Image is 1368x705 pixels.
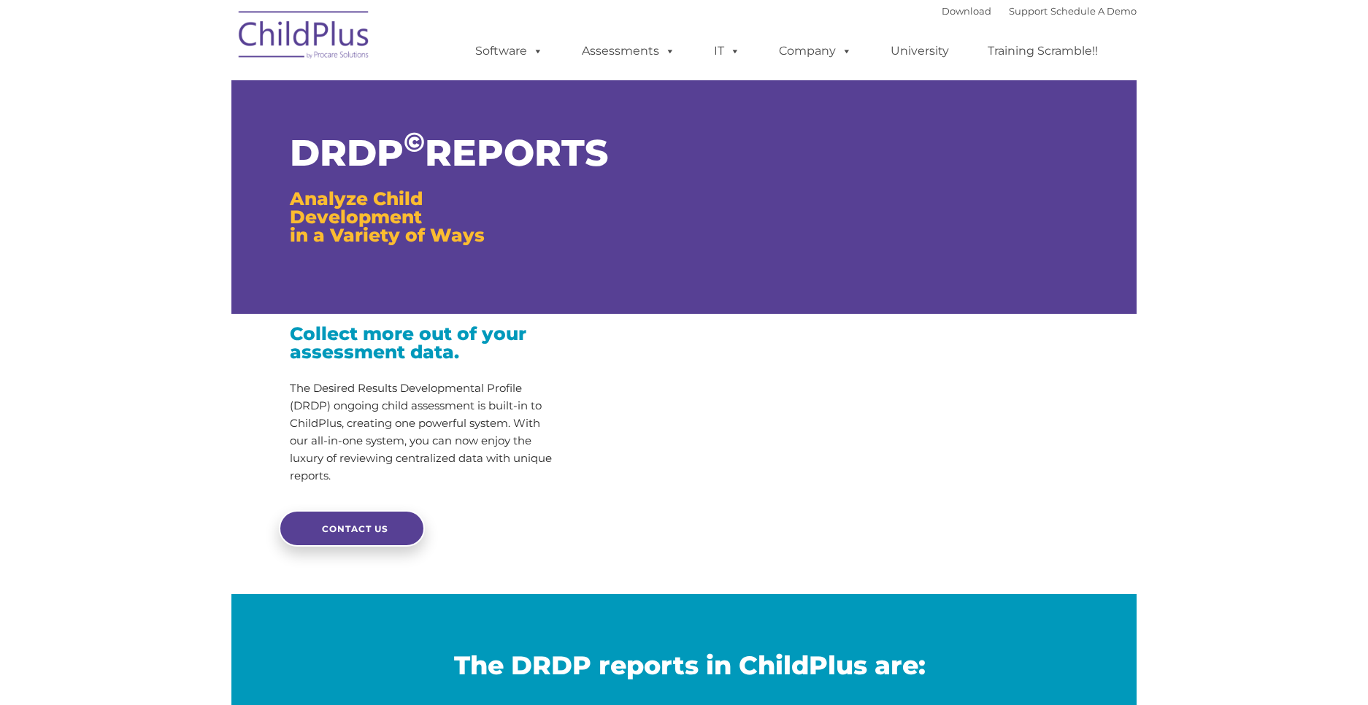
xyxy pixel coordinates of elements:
[764,36,866,66] a: Company
[699,36,755,66] a: IT
[290,380,558,485] p: The Desired Results Developmental Profile (DRDP) ongoing child assessment is built-in to ChildPlu...
[231,1,377,74] img: ChildPlus by Procare Solutions
[290,224,485,246] span: in a Variety of Ways
[973,36,1113,66] a: Training Scramble!!
[1050,5,1137,17] a: Schedule A Demo
[1009,5,1048,17] a: Support
[942,5,1137,17] font: |
[942,5,991,17] a: Download
[876,36,964,66] a: University
[290,325,558,361] h3: Collect more out of your assessment data.
[322,523,388,534] span: CONTACT US
[404,126,425,158] sup: ©
[290,188,423,228] span: Analyze Child Development
[569,88,1137,569] img: drdp-child-rating-ralign
[242,649,1137,682] h2: The DRDP reports in ChildPlus are:
[461,36,558,66] a: Software
[567,36,690,66] a: Assessments
[290,135,558,172] h1: DRDP REPORTS
[279,510,425,547] a: CONTACT US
